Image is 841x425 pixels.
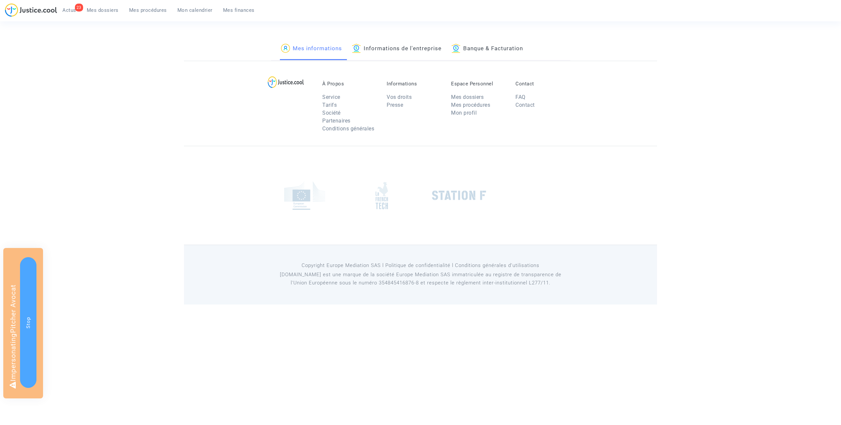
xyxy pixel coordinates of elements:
[271,261,570,270] p: Copyright Europe Mediation SAS l Politique de confidentialité l Conditions générales d’utilisa...
[87,7,119,13] span: Mes dossiers
[322,110,341,116] a: Société
[281,44,290,53] img: icon-passager.svg
[451,102,490,108] a: Mes procédures
[515,94,526,100] a: FAQ
[57,5,81,15] a: 23Actus
[387,102,403,108] a: Presse
[451,81,506,87] p: Espace Personnel
[322,118,351,124] a: Partenaires
[124,5,172,15] a: Mes procédures
[5,3,57,17] img: jc-logo.svg
[451,44,461,53] img: icon-banque.svg
[268,76,304,88] img: logo-lg.svg
[172,5,218,15] a: Mon calendrier
[451,94,484,100] a: Mes dossiers
[322,94,340,100] a: Service
[177,7,213,13] span: Mon calendrier
[352,44,361,53] img: icon-banque.svg
[375,182,388,210] img: french_tech.png
[75,4,83,11] div: 23
[387,81,441,87] p: Informations
[223,7,255,13] span: Mes finances
[322,125,374,132] a: Conditions générales
[129,7,167,13] span: Mes procédures
[451,38,523,60] a: Banque & Facturation
[515,102,535,108] a: Contact
[3,248,43,398] div: Impersonating
[81,5,124,15] a: Mes dossiers
[322,102,337,108] a: Tarifs
[281,38,342,60] a: Mes informations
[62,7,76,13] span: Actus
[218,5,260,15] a: Mes finances
[451,110,477,116] a: Mon profil
[352,38,442,60] a: Informations de l'entreprise
[387,94,412,100] a: Vos droits
[432,190,486,200] img: stationf.png
[271,271,570,287] p: [DOMAIN_NAME] est une marque de la société Europe Mediation SAS immatriculée au registre de tr...
[322,81,377,87] p: À Propos
[515,81,570,87] p: Contact
[284,181,325,210] img: europe_commision.png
